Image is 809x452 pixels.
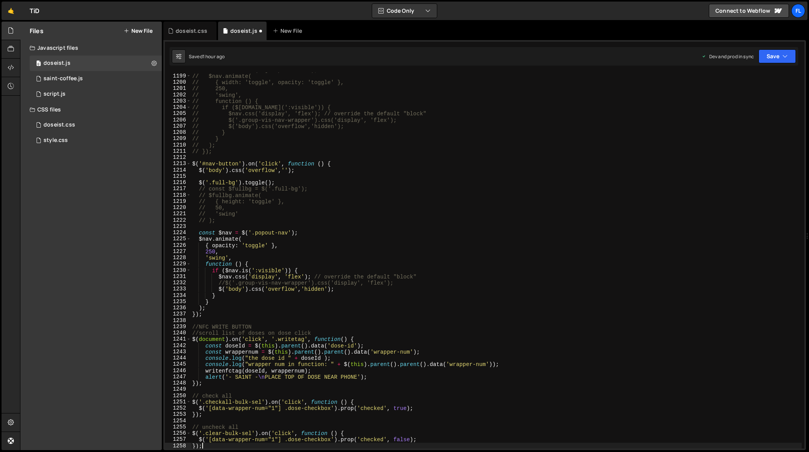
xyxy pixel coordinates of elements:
[165,299,191,305] div: 1235
[165,261,191,267] div: 1229
[165,286,191,292] div: 1233
[165,255,191,261] div: 1228
[165,361,191,367] div: 1245
[165,273,191,280] div: 1231
[165,117,191,123] div: 1206
[165,217,191,223] div: 1222
[30,56,162,71] div: 4604/37981.js
[36,61,41,67] span: 0
[165,110,191,116] div: 1205
[165,424,191,430] div: 1255
[165,104,191,110] div: 1204
[165,211,191,217] div: 1221
[2,2,20,20] a: 🤙
[791,4,805,18] a: Fl
[165,386,191,392] div: 1249
[702,53,754,60] div: Dev and prod in sync
[165,92,191,98] div: 1202
[165,73,191,79] div: 1199
[44,137,68,144] div: style.css
[165,393,191,399] div: 1250
[165,198,191,204] div: 1219
[273,27,305,35] div: New File
[165,242,191,248] div: 1226
[30,71,162,86] div: 4604/27020.js
[165,317,191,324] div: 1238
[44,91,65,98] div: script.js
[165,85,191,91] div: 1201
[165,280,191,286] div: 1232
[30,117,162,133] div: 4604/42100.css
[165,374,191,380] div: 1247
[30,6,39,15] div: TiD
[165,173,191,179] div: 1215
[165,311,191,317] div: 1237
[165,355,191,361] div: 1244
[165,436,191,442] div: 1257
[165,229,191,236] div: 1224
[30,86,162,102] div: 4604/24567.js
[165,443,191,449] div: 1258
[165,204,191,211] div: 1220
[165,292,191,299] div: 1234
[165,98,191,104] div: 1203
[189,53,225,60] div: Saved
[165,248,191,255] div: 1227
[165,160,191,167] div: 1213
[165,148,191,154] div: 1211
[44,75,83,82] div: saint-coffee.js
[44,121,75,128] div: doseist.css
[165,380,191,386] div: 1248
[44,60,70,67] div: doseist.js
[165,167,191,173] div: 1214
[165,236,191,242] div: 1225
[165,324,191,330] div: 1239
[30,133,162,148] div: 4604/25434.css
[165,129,191,135] div: 1208
[165,368,191,374] div: 1246
[20,102,162,117] div: CSS files
[165,349,191,355] div: 1243
[165,123,191,129] div: 1207
[165,154,191,160] div: 1212
[176,27,207,35] div: doseist.css
[20,40,162,56] div: Javascript files
[165,267,191,273] div: 1230
[165,330,191,336] div: 1240
[165,179,191,186] div: 1216
[165,430,191,436] div: 1256
[165,336,191,342] div: 1241
[165,399,191,405] div: 1251
[165,411,191,417] div: 1253
[165,405,191,411] div: 1252
[165,342,191,349] div: 1242
[759,49,796,63] button: Save
[165,305,191,311] div: 1236
[165,418,191,424] div: 1254
[30,27,44,35] h2: Files
[165,79,191,85] div: 1200
[124,28,153,34] button: New File
[165,223,191,229] div: 1223
[165,192,191,198] div: 1218
[165,186,191,192] div: 1217
[372,4,437,18] button: Code Only
[230,27,257,35] div: doseist.js
[165,135,191,142] div: 1209
[165,142,191,148] div: 1210
[203,53,225,60] div: 1 hour ago
[709,4,789,18] a: Connect to Webflow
